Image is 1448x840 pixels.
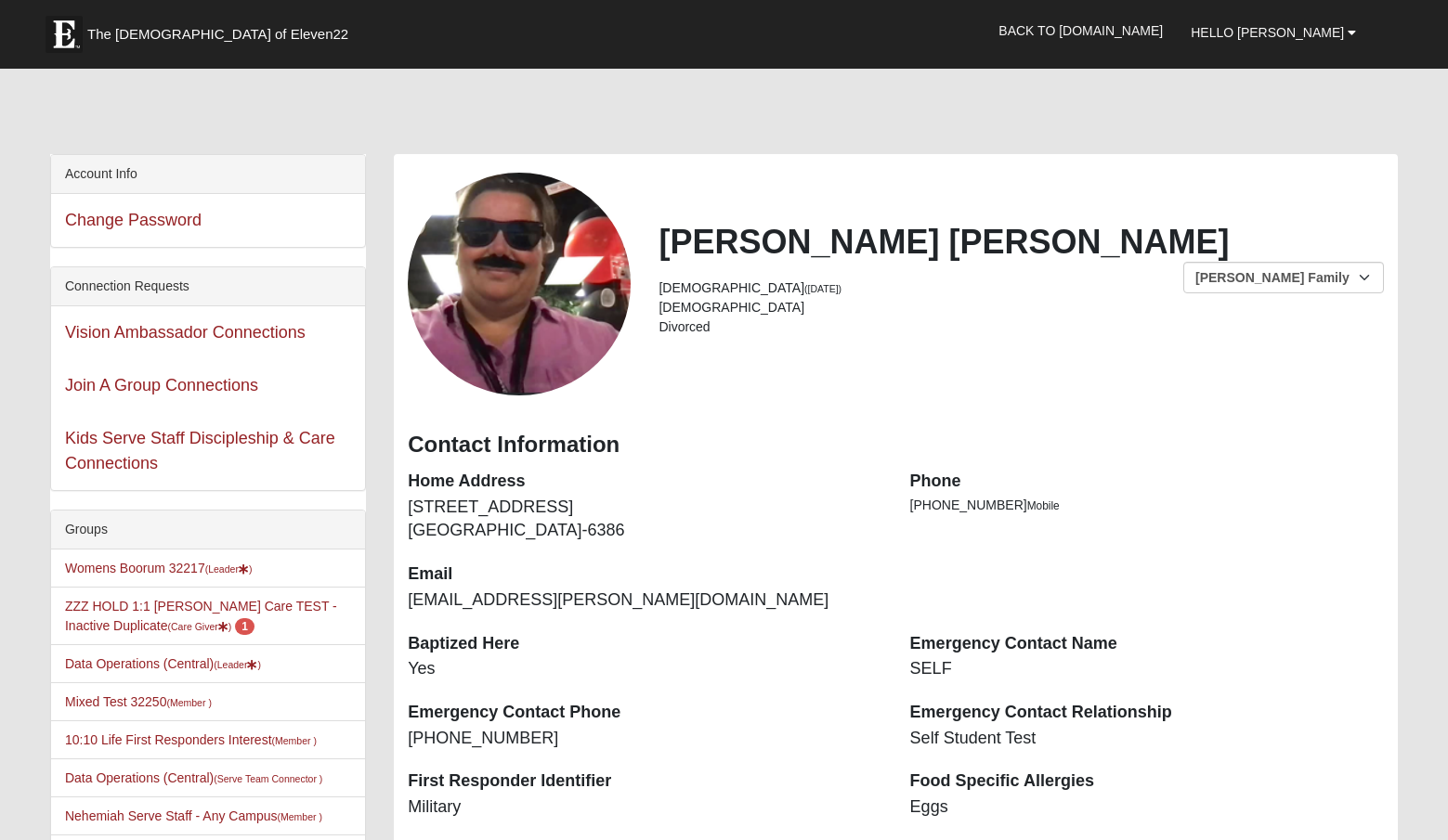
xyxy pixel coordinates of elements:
[408,562,881,587] dt: Email
[166,697,211,708] small: (Member )
[51,155,365,194] div: Account Info
[1177,9,1370,56] a: Hello [PERSON_NAME]
[65,770,322,785] a: Data Operations (Central)(Serve Team Connector )
[65,211,202,229] a: Change Password
[408,727,881,751] dd: [PHONE_NUMBER]
[205,563,253,575] small: (Leader )
[408,632,881,656] dt: Baptized Here
[408,769,881,794] dt: First Responder Identifier
[408,496,881,543] dd: [STREET_ADDRESS] [GEOGRAPHIC_DATA]-6386
[985,7,1177,54] a: Back to [DOMAIN_NAME]
[167,621,231,632] small: (Care Giver )
[408,795,881,820] dd: Military
[235,618,254,635] span: number of pending members
[408,173,631,395] a: View Fullsize Photo
[804,283,841,294] small: ([DATE])
[910,496,1384,515] li: [PHONE_NUMBER]
[65,656,261,671] a: Data Operations (Central)(Leader)
[51,267,365,306] div: Connection Requests
[659,317,1384,337] li: Divorced
[51,510,365,549] div: Groups
[65,599,337,633] a: ZZZ HOLD 1:1 [PERSON_NAME] Care TEST - Inactive Duplicate(Care Giver) 1
[408,701,881,725] dt: Emergency Contact Phone
[408,470,881,494] dt: Home Address
[910,657,1384,681] dd: SELF
[910,795,1384,820] dd: Eggs
[65,694,212,709] a: Mixed Test 32250(Member )
[65,732,317,747] a: 10:10 Life First Responders Interest(Member )
[65,376,258,394] a: Join A Group Connections
[214,773,322,784] small: (Serve Team Connector )
[1191,25,1344,40] span: Hello [PERSON_NAME]
[214,659,261,670] small: (Leader )
[272,735,317,746] small: (Member )
[659,298,1384,317] li: [DEMOGRAPHIC_DATA]
[1027,499,1060,512] span: Mobile
[910,632,1384,656] dt: Emergency Contact Name
[408,657,881,681] dd: Yes
[408,588,881,613] dd: [EMAIL_ADDRESS][PERSON_NAME][DOMAIN_NAME]
[87,25,348,44] span: The [DEMOGRAPHIC_DATA] of Eleven22
[36,6,408,53] a: The [DEMOGRAPHIC_DATA] of Eleven22
[659,278,1384,298] li: [DEMOGRAPHIC_DATA]
[910,470,1384,494] dt: Phone
[910,701,1384,725] dt: Emergency Contact Relationship
[910,769,1384,794] dt: Food Specific Allergies
[65,429,335,472] a: Kids Serve Staff Discipleship & Care Connections
[46,16,83,53] img: Eleven22 logo
[659,222,1384,262] h2: [PERSON_NAME] [PERSON_NAME]
[65,323,306,342] a: Vision Ambassador Connections
[65,561,252,575] a: Womens Boorum 32217(Leader)
[910,727,1384,751] dd: Self Student Test
[408,432,1384,459] h3: Contact Information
